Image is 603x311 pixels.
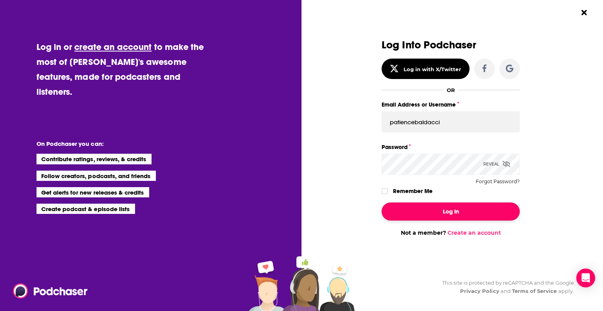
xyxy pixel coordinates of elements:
h3: Log Into Podchaser [382,39,520,51]
img: Podchaser - Follow, Share and Rate Podcasts [13,283,88,298]
a: Podchaser - Follow, Share and Rate Podcasts [13,283,82,298]
li: Create podcast & episode lists [37,204,135,214]
label: Password [382,142,520,152]
label: Remember Me [393,186,433,196]
li: On Podchaser you can: [37,140,194,147]
div: Reveal [483,154,510,175]
label: Email Address or Username [382,99,520,110]
button: Close Button [577,5,592,20]
button: Forgot Password? [476,179,520,184]
a: Terms of Service [512,288,557,294]
a: create an account [74,41,152,52]
a: Create an account [448,229,501,236]
li: Get alerts for new releases & credits [37,187,149,197]
div: This site is protected by reCAPTCHA and the Google and apply. [436,279,574,295]
div: Open Intercom Messenger [576,269,595,287]
div: Not a member? [382,229,520,236]
li: Contribute ratings, reviews, & credits [37,154,152,164]
li: Follow creators, podcasts, and friends [37,171,156,181]
div: OR [447,87,455,93]
input: Email Address or Username [382,111,520,132]
button: Log in with X/Twitter [382,59,470,79]
a: Privacy Policy [460,288,499,294]
button: Log In [382,202,520,221]
div: Log in with X/Twitter [404,66,461,72]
